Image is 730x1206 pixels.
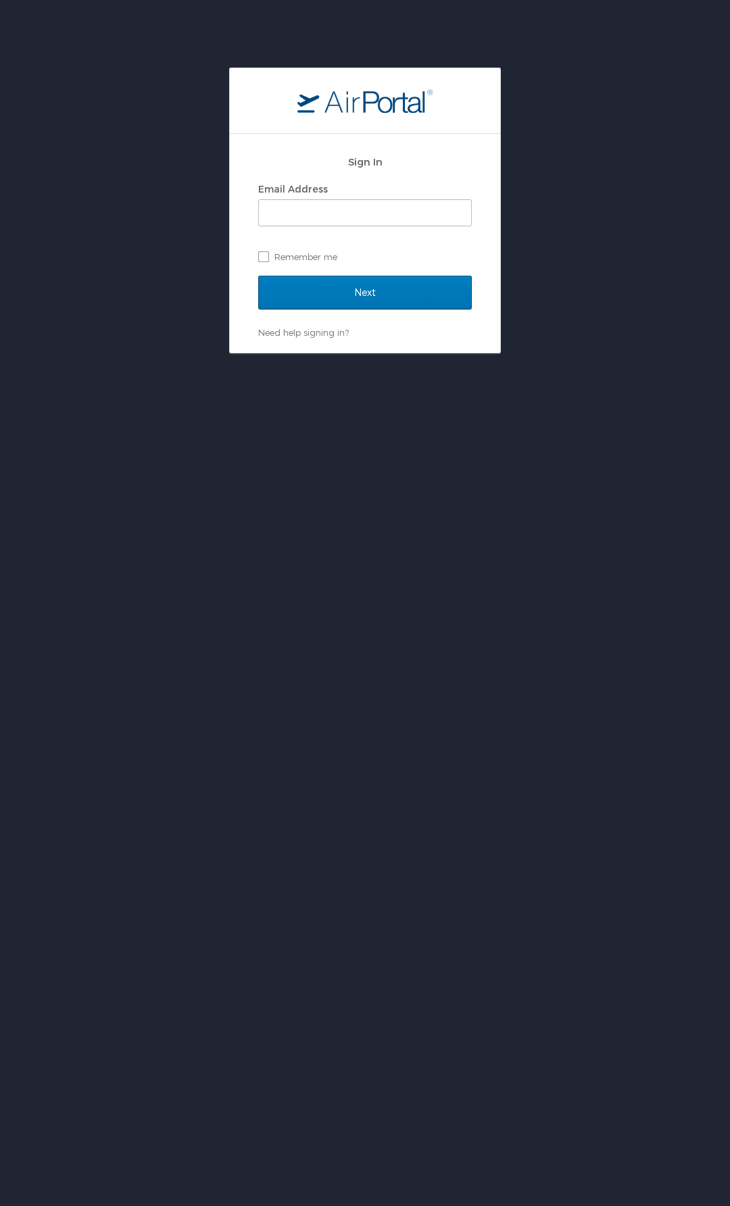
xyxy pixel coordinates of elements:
[258,327,349,338] a: Need help signing in?
[258,154,472,170] h2: Sign In
[258,183,328,195] label: Email Address
[258,276,472,309] input: Next
[258,247,472,267] label: Remember me
[297,89,433,113] img: logo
